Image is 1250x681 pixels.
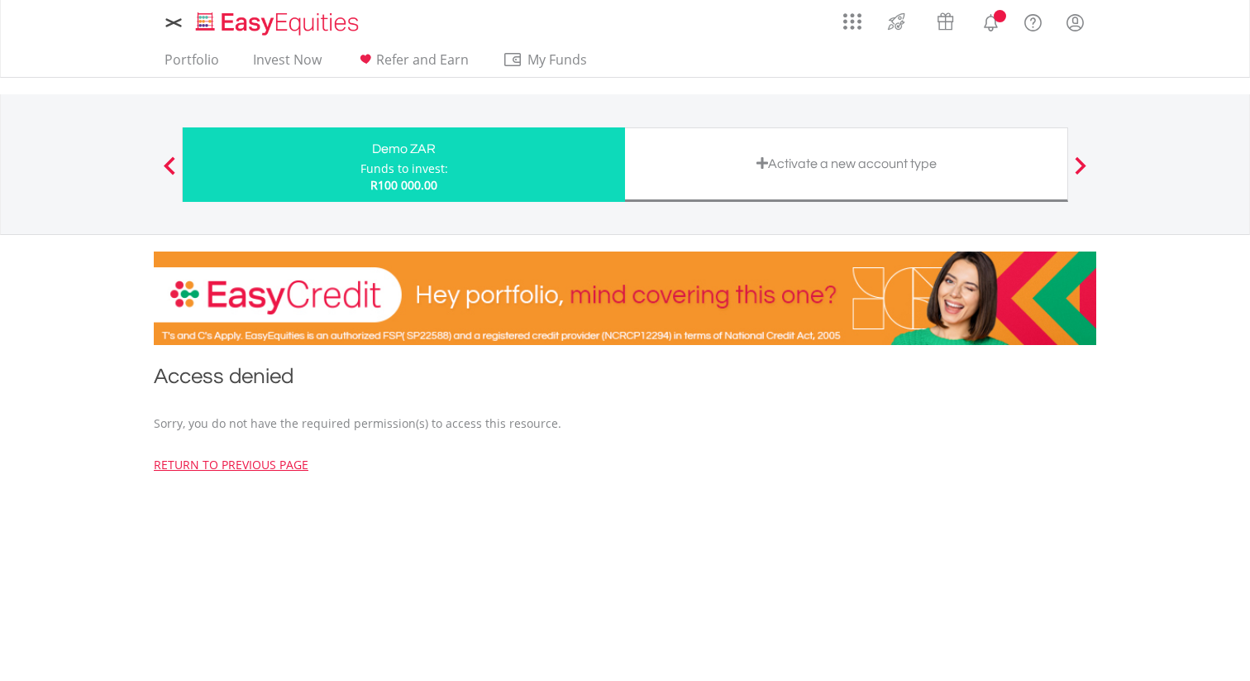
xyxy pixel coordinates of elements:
h1: Access denied [154,362,1096,399]
span: R100 000.00 [370,177,437,193]
a: return to previous page [154,457,308,472]
a: Portfolio [158,51,226,77]
img: vouchers-v2.svg [932,8,959,35]
div: Funds to invest: [360,161,448,177]
img: thrive-v2.svg [883,8,910,35]
img: EasyEquities_Logo.png [193,10,365,37]
a: My Profile [1054,4,1096,41]
span: Refer and Earn [376,50,469,69]
a: AppsGrid [833,4,872,31]
img: grid-menu-icon.svg [843,12,861,31]
a: Refer and Earn [349,51,475,77]
a: Notifications [970,4,1012,37]
a: Invest Now [246,51,328,77]
p: Sorry, you do not have the required permission(s) to access this resource. [154,415,1096,432]
div: Activate a new account type [635,152,1057,175]
a: Vouchers [921,4,970,35]
a: Home page [189,4,365,37]
a: FAQ's and Support [1012,4,1054,37]
div: Demo ZAR [193,137,615,161]
img: EasyCredit Promotion Banner [154,252,1096,345]
span: My Funds [503,49,611,70]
